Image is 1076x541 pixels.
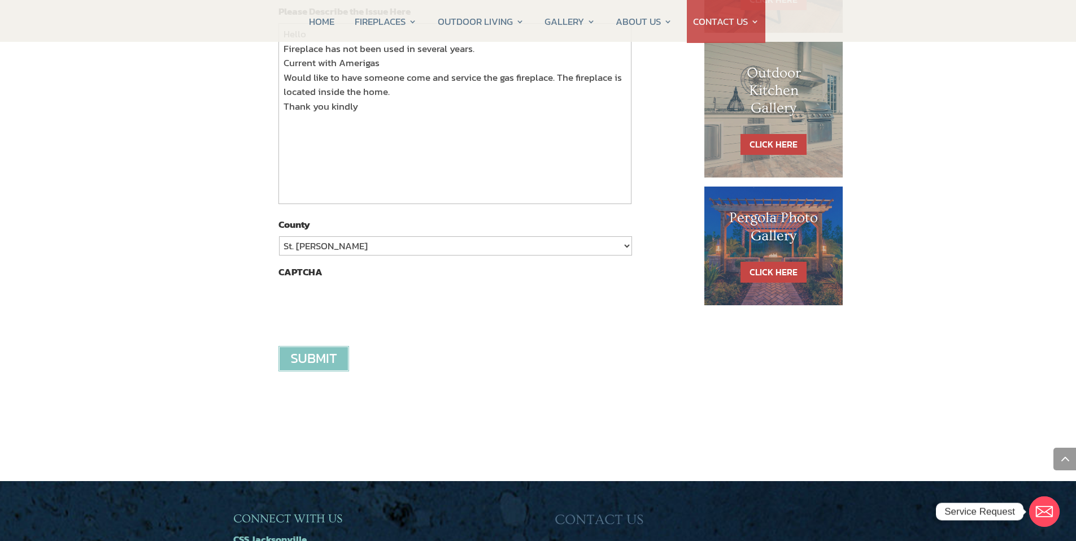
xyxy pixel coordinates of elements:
h1: Outdoor Kitchen Gallery [727,64,821,123]
a: CLICK HERE [740,262,807,283]
a: Email [1029,496,1060,527]
h3: CONTACT US [555,512,843,534]
span: CONNECT WITH US [233,512,342,525]
h1: Pergola Photo Gallery [727,209,821,250]
label: CAPTCHA [278,266,323,278]
a: CLICK HERE [740,134,807,155]
iframe: reCAPTCHA [278,284,450,328]
input: Submit [278,346,349,371]
label: County [278,218,310,231]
